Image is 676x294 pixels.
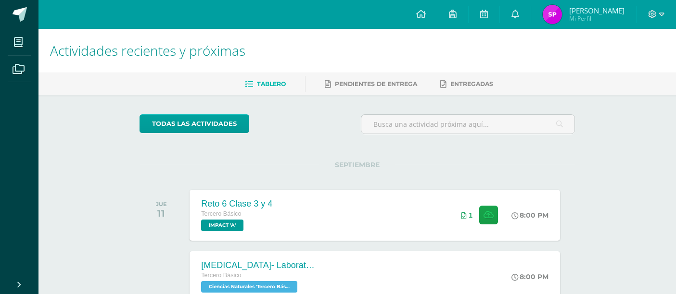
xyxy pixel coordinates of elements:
[361,115,574,134] input: Busca una actividad próxima aquí...
[201,210,241,217] span: Tercero Básico
[511,211,548,220] div: 8:00 PM
[461,211,472,219] div: Archivos entregados
[140,114,249,133] a: todas las Actividades
[201,199,272,209] div: Reto 6 Clase 3 y 4
[450,80,493,87] span: Entregadas
[325,76,417,92] a: Pendientes de entrega
[245,76,286,92] a: Tablero
[201,272,241,279] span: Tercero Básico
[156,201,167,208] div: JUE
[569,14,625,23] span: Mi Perfil
[543,5,562,24] img: ea37237e9e527cb0b336558c30bf36cc.png
[201,260,317,270] div: [MEDICAL_DATA]- Laboratorio en clase
[156,208,167,219] div: 11
[50,41,245,60] span: Actividades recientes y próximas
[201,281,297,293] span: Ciencias Naturales 'Tercero Básico A'
[319,160,395,169] span: SEPTIEMBRE
[201,220,243,231] span: IMPACT 'A'
[469,211,472,219] span: 1
[335,80,417,87] span: Pendientes de entrega
[511,272,548,281] div: 8:00 PM
[440,76,493,92] a: Entregadas
[569,6,625,15] span: [PERSON_NAME]
[257,80,286,87] span: Tablero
